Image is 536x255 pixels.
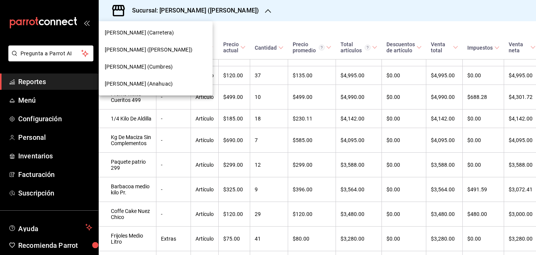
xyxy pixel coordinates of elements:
div: [PERSON_NAME] (Cumbres) [99,58,213,75]
div: [PERSON_NAME] (Carretera) [99,24,213,41]
span: [PERSON_NAME] (Cumbres) [105,63,173,71]
span: [PERSON_NAME] ([PERSON_NAME]) [105,46,192,54]
span: [PERSON_NAME] (Carretera) [105,29,174,37]
div: [PERSON_NAME] ([PERSON_NAME]) [99,41,213,58]
span: [PERSON_NAME] (Anahuac) [105,80,173,88]
div: [PERSON_NAME] (Anahuac) [99,75,213,92]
